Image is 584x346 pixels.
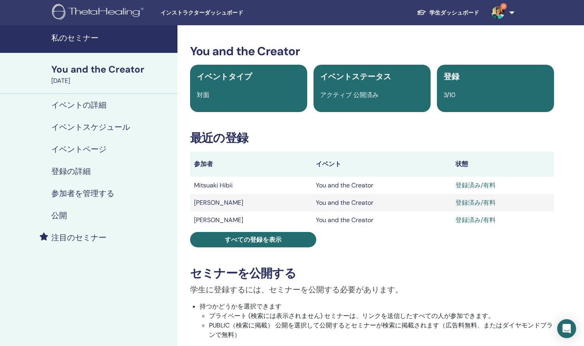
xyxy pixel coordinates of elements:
[51,233,106,242] h4: 注目のセミナー
[51,63,173,76] div: You and the Creator
[51,166,91,176] h4: 登録の詳細
[557,319,576,338] div: Open Intercom Messenger
[410,6,485,20] a: 学生ダッシュボード
[452,151,554,177] th: 状態
[197,71,252,82] span: イベントタイプ
[455,181,550,190] div: 登録済み/有料
[190,211,312,229] td: [PERSON_NAME]
[190,232,316,247] a: すべての登録を表示
[455,198,550,208] div: 登録済み/有料
[190,177,312,194] td: Mitsuaki Hibii
[500,3,507,9] span: 9
[190,151,312,177] th: 参加者
[444,71,459,82] span: 登録
[312,211,452,229] td: You and the Creator
[190,131,554,145] h3: 最近の登録
[455,215,550,225] div: 登録済み/有料
[51,76,173,86] div: [DATE]
[160,9,279,17] span: インストラクターダッシュボード
[51,122,130,132] h4: イベントスケジュール
[492,6,504,19] img: default.jpg
[312,194,452,211] td: You and the Creator
[47,63,177,86] a: You and the Creator[DATE]
[52,4,146,22] img: logo.png
[320,91,379,99] span: アクティブ 公開済み
[417,9,426,16] img: graduation-cap-white.svg
[190,284,554,296] p: 学生に登録するには、セミナーを公開する必要があります。
[51,33,173,43] h4: 私のセミナー
[197,91,209,99] span: 対面
[209,321,554,340] li: PUBLIC（検索に掲載） 公開を選択して公開するとセミナーが検索に掲載されます（広告料無料、またはダイヤモンドプランで無料）
[51,144,106,154] h4: イベントページ
[320,71,391,82] span: イベントステータス
[51,211,67,220] h4: 公開
[312,151,452,177] th: イベント
[200,302,554,340] li: 持つかどうかを選択できます
[190,194,312,211] td: [PERSON_NAME]
[225,236,282,244] span: すべての登録を表示
[190,266,554,281] h3: セミナーを公開する
[190,44,554,58] h3: You and the Creator
[209,311,554,321] li: プライベート (検索には表示されません) セミナーは、リンクを送信したすべての人が参加できます。
[444,91,455,99] span: 3/10
[51,100,106,110] h4: イベントの詳細
[312,177,452,194] td: You and the Creator
[51,189,114,198] h4: 参加者を管理する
